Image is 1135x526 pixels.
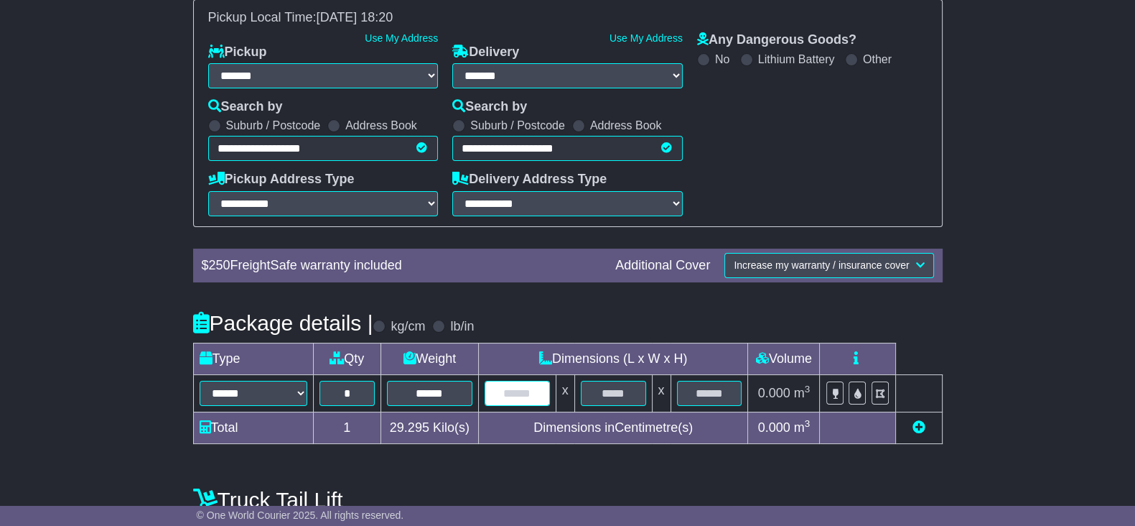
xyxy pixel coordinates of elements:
a: Add new item [912,420,925,435]
span: [DATE] 18:20 [317,10,393,24]
label: Search by [452,99,527,115]
label: Lithium Battery [758,52,835,66]
h4: Package details | [193,311,373,335]
span: m [794,386,811,400]
td: Total [193,412,313,443]
td: x [556,374,574,412]
td: Kilo(s) [380,412,478,443]
td: x [652,374,671,412]
span: Increase my warranty / insurance cover [734,259,909,271]
label: Suburb / Postcode [470,119,565,132]
td: Type [193,343,313,374]
label: Address Book [345,119,417,132]
label: Other [863,52,892,66]
td: 1 [313,412,380,443]
td: Weight [380,343,478,374]
h4: Truck Tail Lift [193,488,943,512]
label: Pickup Address Type [208,172,355,188]
label: Suburb / Postcode [226,119,321,132]
span: 250 [209,258,230,272]
label: kg/cm [391,319,425,335]
div: $ FreightSafe warranty included [195,258,609,274]
a: Use My Address [609,32,683,44]
td: Dimensions (L x W x H) [478,343,748,374]
div: Pickup Local Time: [201,10,935,26]
label: Search by [208,99,283,115]
label: lb/in [450,319,474,335]
td: Qty [313,343,380,374]
span: © One World Courier 2025. All rights reserved. [197,509,404,521]
button: Increase my warranty / insurance cover [724,253,933,278]
a: Use My Address [365,32,438,44]
label: No [715,52,729,66]
span: m [794,420,811,435]
span: 0.000 [758,420,790,435]
sup: 3 [805,418,811,429]
td: Dimensions in Centimetre(s) [478,412,748,443]
span: 0.000 [758,386,790,400]
label: Address Book [590,119,662,132]
td: Volume [748,343,820,374]
label: Delivery [452,45,519,60]
span: 29.295 [390,420,429,435]
label: Pickup [208,45,267,60]
sup: 3 [805,384,811,394]
label: Delivery Address Type [452,172,607,188]
label: Any Dangerous Goods? [697,32,856,48]
div: Additional Cover [608,258,717,274]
